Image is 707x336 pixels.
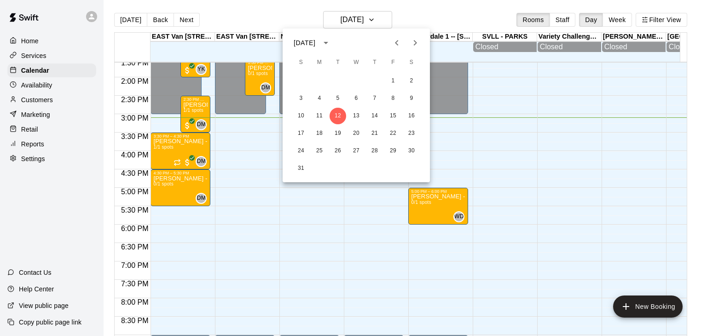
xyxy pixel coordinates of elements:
span: Friday [385,53,401,72]
button: Next month [406,34,424,52]
button: 20 [348,125,365,142]
button: 30 [403,143,420,159]
button: Previous month [388,34,406,52]
button: 14 [366,108,383,124]
button: 5 [330,90,346,107]
button: 17 [293,125,309,142]
button: 7 [366,90,383,107]
button: 29 [385,143,401,159]
button: 1 [385,73,401,89]
span: Tuesday [330,53,346,72]
button: 21 [366,125,383,142]
span: Sunday [293,53,309,72]
button: 25 [311,143,328,159]
span: Saturday [403,53,420,72]
button: 15 [385,108,401,124]
button: 2 [403,73,420,89]
button: 4 [311,90,328,107]
button: 28 [366,143,383,159]
span: Wednesday [348,53,365,72]
button: 18 [311,125,328,142]
button: 23 [403,125,420,142]
button: 12 [330,108,346,124]
button: 19 [330,125,346,142]
span: Thursday [366,53,383,72]
button: 11 [311,108,328,124]
button: 10 [293,108,309,124]
button: 3 [293,90,309,107]
button: calendar view is open, switch to year view [318,35,334,51]
button: 16 [403,108,420,124]
span: Monday [311,53,328,72]
button: 31 [293,160,309,177]
div: [DATE] [294,38,315,48]
button: 6 [348,90,365,107]
button: 27 [348,143,365,159]
button: 9 [403,90,420,107]
button: 8 [385,90,401,107]
button: 13 [348,108,365,124]
button: 26 [330,143,346,159]
button: 24 [293,143,309,159]
button: 22 [385,125,401,142]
